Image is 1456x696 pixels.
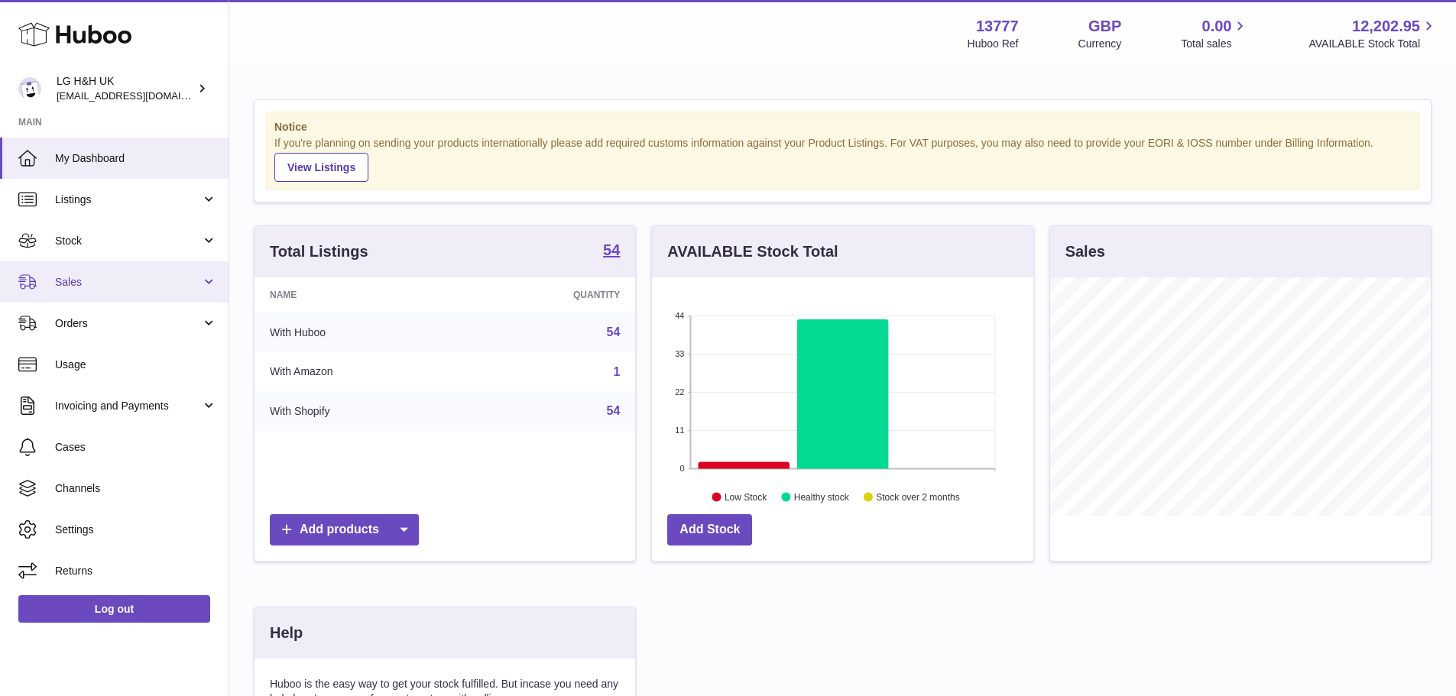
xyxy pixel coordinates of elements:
td: With Amazon [255,352,463,392]
strong: 54 [603,242,620,257]
text: 22 [676,387,685,397]
th: Name [255,277,463,312]
span: Stock [55,234,201,248]
span: AVAILABLE Stock Total [1308,37,1438,51]
span: Orders [55,316,201,331]
span: Sales [55,275,201,290]
text: 44 [676,311,685,320]
strong: Notice [274,120,1411,134]
a: Log out [18,595,210,623]
a: 0.00 Total sales [1181,16,1249,51]
span: Listings [55,193,201,207]
a: 54 [603,242,620,261]
img: veechen@lghnh.co.uk [18,77,41,100]
span: Returns [55,564,217,578]
text: Healthy stock [794,491,850,502]
td: With Shopify [255,391,463,431]
a: 12,202.95 AVAILABLE Stock Total [1308,16,1438,51]
a: View Listings [274,153,368,182]
th: Quantity [463,277,636,312]
div: Huboo Ref [968,37,1019,51]
span: Channels [55,481,217,496]
a: 54 [607,325,621,338]
span: Total sales [1181,37,1249,51]
text: 11 [676,426,685,435]
a: Add Stock [667,514,752,545]
div: Currency [1078,37,1122,51]
h3: AVAILABLE Stock Total [667,241,838,262]
h3: Help [270,623,303,643]
strong: GBP [1088,16,1121,37]
div: If you're planning on sending your products internationally please add required customs informati... [274,136,1411,182]
div: LG H&H UK [57,74,194,103]
text: Stock over 2 months [877,491,960,502]
span: 12,202.95 [1352,16,1420,37]
h3: Total Listings [270,241,368,262]
strong: 13777 [976,16,1019,37]
span: My Dashboard [55,151,217,166]
text: 33 [676,349,685,358]
span: 0.00 [1202,16,1232,37]
a: Add products [270,514,419,545]
span: Cases [55,440,217,455]
a: 1 [613,365,620,378]
text: 0 [680,464,685,473]
h3: Sales [1065,241,1105,262]
span: Settings [55,523,217,537]
text: Low Stock [725,491,767,502]
span: Usage [55,358,217,372]
span: [EMAIL_ADDRESS][DOMAIN_NAME] [57,89,225,102]
span: Invoicing and Payments [55,399,201,413]
a: 54 [607,404,621,417]
td: With Huboo [255,312,463,352]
